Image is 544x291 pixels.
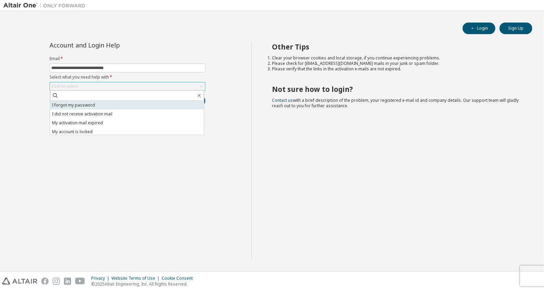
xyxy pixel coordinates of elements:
[272,97,293,103] a: Contact us
[272,66,520,72] li: Please verify that the links in the activation e-mails are not expired.
[50,42,174,48] div: Account and Login Help
[50,82,205,91] div: Click to select
[75,278,85,285] img: youtube.svg
[91,281,197,287] p: © 2025 Altair Engineering, Inc. All Rights Reserved.
[500,23,532,34] button: Sign Up
[64,278,71,285] img: linkedin.svg
[91,276,111,281] div: Privacy
[272,85,520,94] h2: Not sure how to login?
[3,2,89,9] img: Altair One
[50,56,205,61] label: Email
[272,55,520,61] li: Clear your browser cookies and local storage, if you continue experiencing problems.
[50,101,204,110] li: I forgot my password
[41,278,49,285] img: facebook.svg
[53,278,60,285] img: instagram.svg
[2,278,37,285] img: altair_logo.svg
[272,61,520,66] li: Please check for [EMAIL_ADDRESS][DOMAIN_NAME] mails in your junk or spam folder.
[463,23,495,34] button: Login
[272,42,520,51] h2: Other Tips
[111,276,162,281] div: Website Terms of Use
[51,84,78,89] div: Click to select
[50,74,205,80] label: Select what you need help with
[162,276,197,281] div: Cookie Consent
[272,97,519,109] span: with a brief description of the problem, your registered e-mail id and company details. Our suppo...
